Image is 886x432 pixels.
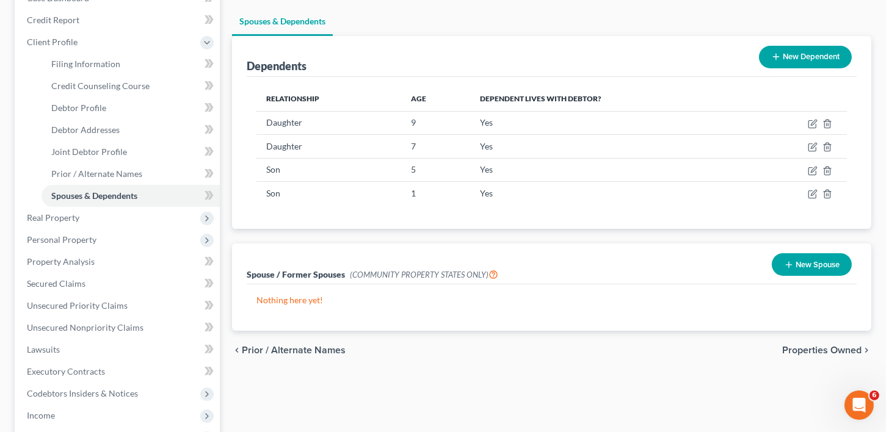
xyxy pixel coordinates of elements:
a: Secured Claims [17,273,220,295]
span: Personal Property [27,234,96,245]
span: (COMMUNITY PROPERTY STATES ONLY) [350,270,498,279]
td: 1 [401,181,470,204]
span: Properties Owned [782,345,862,355]
th: Age [401,87,470,111]
span: Debtor Profile [51,103,106,113]
div: Dependents [247,59,307,73]
span: Real Property [27,212,79,223]
span: Prior / Alternate Names [51,168,142,179]
button: New Dependent [759,46,852,68]
a: Spouses & Dependents [232,7,333,36]
span: Codebtors Insiders & Notices [27,388,138,398]
a: Executory Contracts [17,361,220,383]
td: Yes [470,111,750,134]
button: New Spouse [772,253,852,276]
button: Properties Owned chevron_right [782,345,871,355]
span: Credit Report [27,15,79,25]
span: Debtor Addresses [51,124,120,135]
td: 5 [401,158,470,181]
a: Filing Information [42,53,220,75]
span: 6 [870,391,879,400]
span: Income [27,410,55,420]
a: Joint Debtor Profile [42,141,220,163]
td: Yes [470,181,750,204]
td: Yes [470,158,750,181]
i: chevron_right [862,345,871,355]
span: Credit Counseling Course [51,81,150,91]
th: Dependent lives with debtor? [470,87,750,111]
td: Daughter [256,111,401,134]
span: Spouses & Dependents [51,190,137,201]
td: Son [256,181,401,204]
a: Property Analysis [17,251,220,273]
span: Filing Information [51,59,120,69]
i: chevron_left [232,345,242,355]
iframe: Intercom live chat [844,391,874,420]
span: Lawsuits [27,344,60,355]
span: Unsecured Nonpriority Claims [27,322,143,333]
td: 7 [401,135,470,158]
a: Credit Counseling Course [42,75,220,97]
th: Relationship [256,87,401,111]
span: Prior / Alternate Names [242,345,346,355]
td: 9 [401,111,470,134]
p: Nothing here yet! [256,294,847,306]
a: Debtor Addresses [42,119,220,141]
a: Unsecured Priority Claims [17,295,220,317]
a: Spouses & Dependents [42,185,220,207]
td: Yes [470,135,750,158]
a: Prior / Alternate Names [42,163,220,185]
a: Unsecured Nonpriority Claims [17,317,220,339]
span: Executory Contracts [27,366,105,376]
td: Son [256,158,401,181]
span: Spouse / Former Spouses [247,269,345,279]
a: Credit Report [17,9,220,31]
span: Secured Claims [27,278,85,289]
span: Client Profile [27,37,78,47]
button: chevron_left Prior / Alternate Names [232,345,346,355]
a: Debtor Profile [42,97,220,119]
span: Property Analysis [27,256,95,267]
span: Joint Debtor Profile [51,146,127,157]
span: Unsecured Priority Claims [27,300,128,311]
a: Lawsuits [17,339,220,361]
td: Daughter [256,135,401,158]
